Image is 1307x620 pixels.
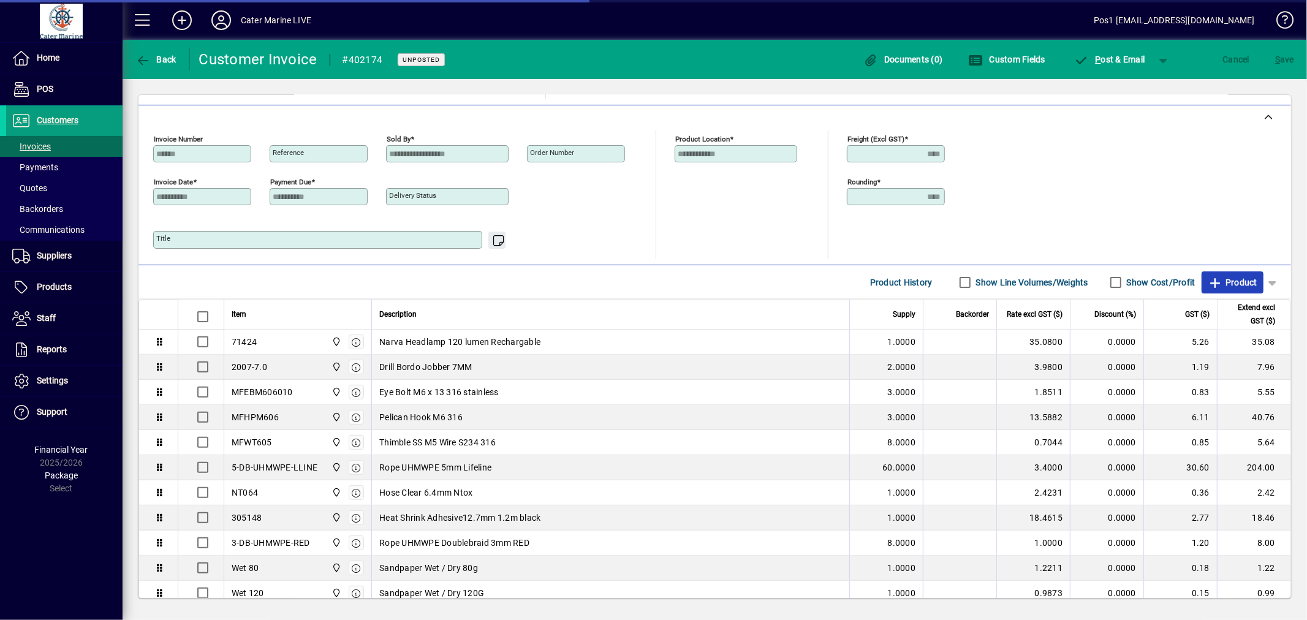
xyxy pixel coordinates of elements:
td: 30.60 [1143,455,1217,480]
span: Invoices [12,142,51,151]
a: Knowledge Base [1267,2,1292,42]
app-page-header-button: Back [123,48,190,70]
a: Staff [6,303,123,334]
div: 5-DB-UHMWPE-LLINE [232,461,317,474]
div: 18.4615 [1004,512,1063,524]
span: Discount (%) [1094,308,1136,321]
span: P [1096,55,1101,64]
span: Documents (0) [863,55,943,64]
span: Cater Marine [328,561,343,575]
td: 0.36 [1143,480,1217,505]
span: Sandpaper Wet / Dry 80g [379,562,478,574]
span: ost & Email [1074,55,1145,64]
span: Description [379,308,417,321]
div: MFEBM606010 [232,386,293,398]
span: 1.0000 [888,486,916,499]
span: 8.0000 [888,436,916,448]
span: Product [1208,273,1257,292]
span: 3.0000 [888,411,916,423]
span: Cater Marine [328,360,343,374]
mat-label: Reference [273,148,304,157]
button: Product History [865,271,938,293]
span: Item [232,308,246,321]
span: Cater Marine [328,436,343,449]
mat-label: Delivery status [389,191,436,200]
a: Reports [6,335,123,365]
span: 8.0000 [888,537,916,549]
span: Cater Marine [328,511,343,524]
span: Thimble SS M5 Wire S234 316 [379,436,496,448]
td: 2.42 [1217,480,1290,505]
span: Pelican Hook M6 316 [379,411,463,423]
div: 305148 [232,512,262,524]
td: 1.20 [1143,531,1217,556]
div: 0.7044 [1004,436,1063,448]
mat-label: Invoice date [154,178,193,186]
span: Custom Fields [968,55,1045,64]
td: 0.15 [1143,581,1217,606]
span: GST ($) [1185,308,1210,321]
button: Documents (0) [860,48,946,70]
mat-label: Order number [530,148,574,157]
label: Show Cost/Profit [1124,276,1195,289]
td: 0.0000 [1070,455,1143,480]
span: Sandpaper Wet / Dry 120G [379,587,484,599]
td: 0.0000 [1070,405,1143,430]
button: Profile [202,9,241,31]
div: 35.0800 [1004,336,1063,348]
a: Home [6,43,123,74]
div: MFHPM606 [232,411,279,423]
span: Support [37,407,67,417]
span: Product History [870,273,933,292]
div: 0.9873 [1004,587,1063,599]
span: Cater Marine [328,486,343,499]
button: Product [1202,271,1263,293]
span: Unposted [403,56,440,64]
span: 1.0000 [888,562,916,574]
td: 0.0000 [1070,556,1143,581]
div: Cater Marine LIVE [241,10,311,30]
mat-label: Rounding [847,178,877,186]
div: 2.4231 [1004,486,1063,499]
td: 0.0000 [1070,355,1143,380]
span: Rope UHMWPE 5mm Lifeline [379,461,491,474]
span: 3.0000 [888,386,916,398]
td: 1.19 [1143,355,1217,380]
span: 1.0000 [888,512,916,524]
td: 8.00 [1217,531,1290,556]
td: 0.83 [1143,380,1217,405]
span: Payments [12,162,58,172]
td: 0.85 [1143,430,1217,455]
td: 0.0000 [1070,330,1143,355]
label: Show Line Volumes/Weights [974,276,1088,289]
span: Narva Headlamp 120 lumen Rechargable [379,336,540,348]
button: Add [162,9,202,31]
span: Rate excl GST ($) [1007,308,1063,321]
a: Payments [6,157,123,178]
span: Eye Bolt M6 x 13 316 stainless [379,386,499,398]
div: 1.8511 [1004,386,1063,398]
span: 2.0000 [888,361,916,373]
span: 1.0000 [888,587,916,599]
div: 1.2211 [1004,562,1063,574]
span: Financial Year [35,445,88,455]
span: Supply [893,308,915,321]
a: Communications [6,219,123,240]
div: MFWT605 [232,436,272,448]
span: Cater Marine [328,536,343,550]
div: 3.4000 [1004,461,1063,474]
td: 6.11 [1143,405,1217,430]
span: Cater Marine [328,410,343,424]
mat-label: Product location [675,135,730,143]
div: Wet 120 [232,587,264,599]
div: #402174 [343,50,383,70]
td: 0.0000 [1070,531,1143,556]
mat-label: Invoice number [154,135,203,143]
a: Invoices [6,136,123,157]
td: 0.0000 [1070,505,1143,531]
span: Quotes [12,183,47,193]
a: POS [6,74,123,105]
span: 1.0000 [888,336,916,348]
span: Hose Clear 6.4mm Ntox [379,486,472,499]
a: Suppliers [6,241,123,271]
